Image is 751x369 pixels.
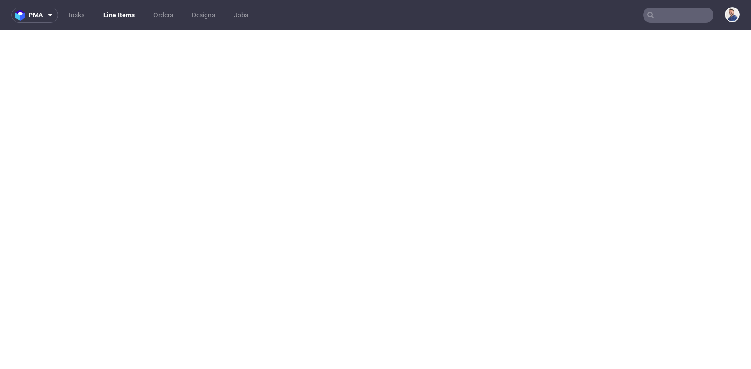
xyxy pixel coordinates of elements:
[11,8,58,23] button: pma
[148,8,179,23] a: Orders
[228,8,254,23] a: Jobs
[98,8,140,23] a: Line Items
[186,8,221,23] a: Designs
[15,10,29,21] img: logo
[29,12,43,18] span: pma
[62,8,90,23] a: Tasks
[726,8,739,21] img: Michał Rachański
